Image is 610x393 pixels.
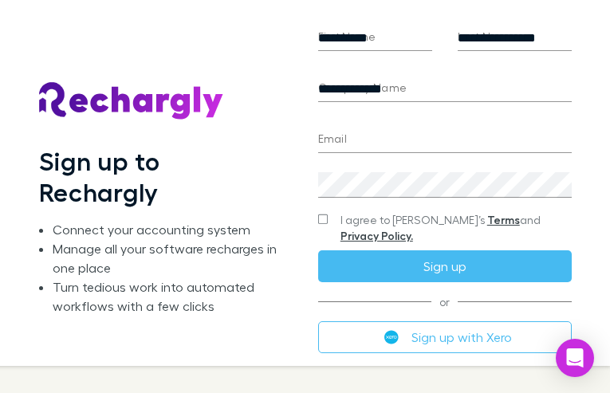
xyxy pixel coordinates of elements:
img: Xero's logo [384,330,399,344]
li: Connect your accounting system [53,220,285,239]
span: I agree to [PERSON_NAME]’s and [340,212,572,244]
a: Terms [487,213,520,226]
h1: Sign up to Rechargly [39,146,286,207]
button: Sign up [318,250,572,282]
img: Rechargly's Logo [39,82,224,120]
div: Open Intercom Messenger [556,339,594,377]
button: Sign up with Xero [318,321,572,353]
li: Manage all your software recharges in one place [53,239,285,277]
li: Turn tedious work into automated workflows with a few clicks [53,277,285,316]
a: Privacy Policy. [340,229,413,242]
